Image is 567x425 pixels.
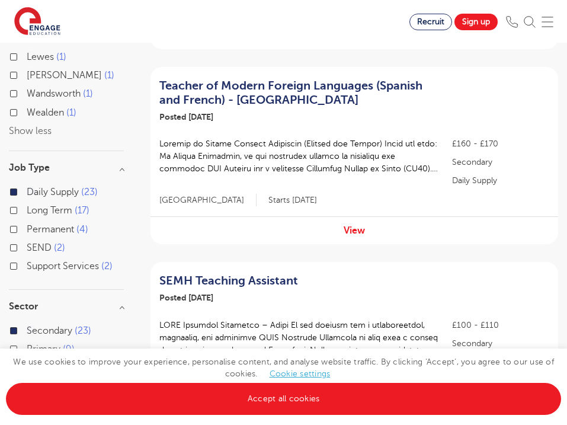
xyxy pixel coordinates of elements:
[27,261,99,271] span: Support Services
[409,14,452,30] a: Recruit
[454,14,498,30] a: Sign up
[9,163,124,172] h3: Job Type
[27,187,79,197] span: Daily Supply
[54,242,65,253] span: 2
[159,293,213,302] span: Posted [DATE]
[56,52,66,62] span: 1
[452,337,550,350] p: Secondary
[27,242,52,253] span: SEND
[27,70,102,81] span: [PERSON_NAME]
[27,88,34,96] input: Wandsworth 1
[159,319,440,356] p: LORE Ipsumdol Sitametco – Adipi El sed doeiusm tem i utlaboreetdol, magnaaliq, eni adminimve QUIS...
[83,88,93,99] span: 1
[159,274,433,288] a: SEMH Teaching Assistant
[27,261,34,269] input: Support Services 2
[27,107,34,115] input: Wealden 1
[27,325,72,336] span: Secondary
[66,107,76,118] span: 1
[27,224,74,235] span: Permanent
[159,79,433,107] a: Teacher of Modern Foreign Languages (Spanish and French) - [GEOGRAPHIC_DATA]
[27,70,34,78] input: [PERSON_NAME] 1
[506,16,518,28] img: Phone
[9,126,52,136] button: Show less
[76,224,88,235] span: 4
[27,52,34,59] input: Lewes 1
[75,325,91,336] span: 23
[270,369,331,378] a: Cookie settings
[27,205,72,216] span: Long Term
[101,261,113,271] span: 2
[81,187,98,197] span: 23
[27,52,54,62] span: Lewes
[27,187,34,194] input: Daily Supply 23
[9,302,124,311] h3: Sector
[27,205,34,213] input: Long Term 17
[159,112,213,122] span: Posted [DATE]
[452,174,550,187] p: Daily Supply
[27,325,34,333] input: Secondary 23
[452,319,550,331] p: £100 - £110
[542,16,553,28] img: Mobile Menu
[63,344,75,354] span: 9
[14,7,60,37] img: Engage Education
[344,225,365,236] a: View
[27,88,81,99] span: Wandsworth
[6,357,561,403] span: We use cookies to improve your experience, personalise content, and analyse website traffic. By c...
[452,138,550,150] p: £160 - £170
[6,383,561,415] a: Accept all cookies
[75,205,89,216] span: 17
[27,344,34,351] input: Primary 9
[417,17,444,26] span: Recruit
[27,107,64,118] span: Wealden
[27,242,34,250] input: SEND 2
[524,16,536,28] img: Search
[27,344,60,354] span: Primary
[159,138,440,175] p: Loremip do Sitame Consect Adipiscin (Elitsed doe Tempor) Incid utl etdo: Ma Aliqua Enimadmin, ve ...
[452,156,550,168] p: Secondary
[27,224,34,232] input: Permanent 4
[104,70,114,81] span: 1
